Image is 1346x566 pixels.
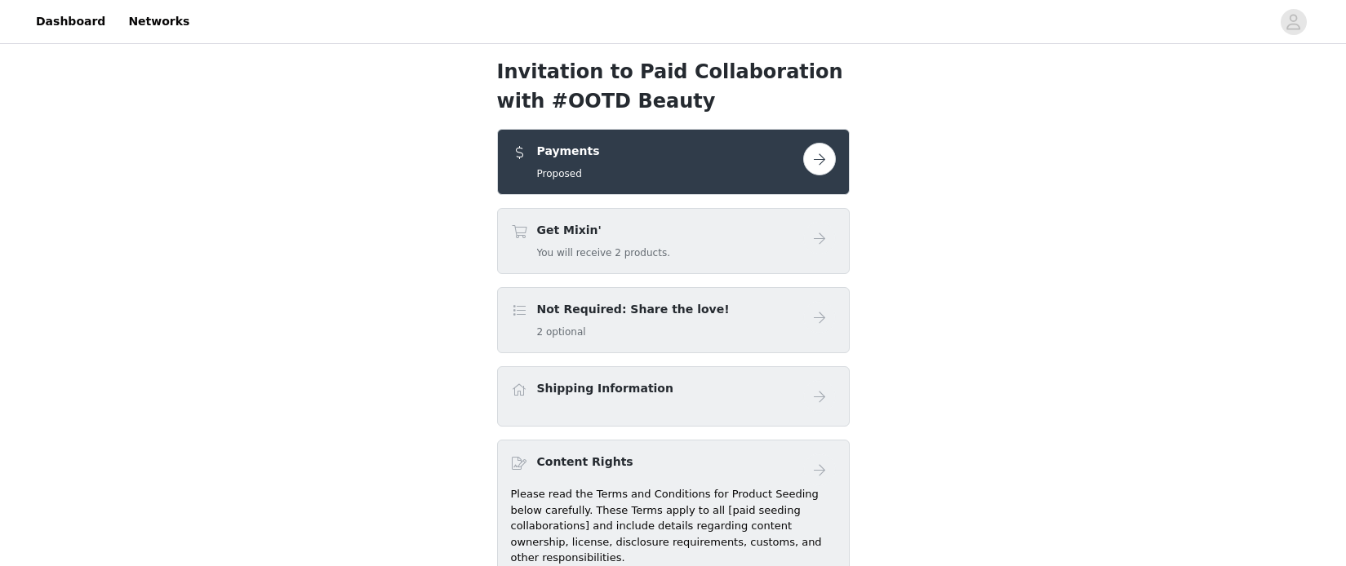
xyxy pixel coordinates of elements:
div: avatar [1286,9,1301,35]
h4: Shipping Information [537,380,673,397]
div: Payments [497,129,850,195]
a: Dashboard [26,3,115,40]
div: Not Required: Share the love! [497,287,850,353]
h4: Content Rights [537,453,633,471]
h5: 2 optional [537,325,730,339]
h4: Not Required: Share the love! [537,301,730,318]
h5: You will receive 2 products. [537,245,670,260]
h1: Invitation to Paid Collaboration with #OOTD Beauty [497,57,850,116]
h4: Payments [537,143,600,160]
div: Get Mixin' [497,208,850,274]
h5: Proposed [537,166,600,181]
div: Shipping Information [497,366,850,427]
a: Networks [118,3,199,40]
h4: Get Mixin' [537,222,670,239]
